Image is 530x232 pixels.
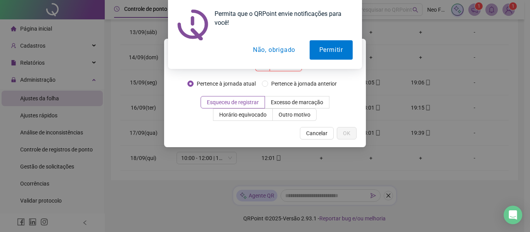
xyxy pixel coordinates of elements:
span: Esqueceu de registrar [207,99,259,105]
span: Excesso de marcação [271,99,323,105]
button: OK [337,127,357,139]
div: Permita que o QRPoint envie notificações para você! [208,9,353,27]
img: notification icon [177,9,208,40]
button: Cancelar [300,127,334,139]
div: Open Intercom Messenger [504,206,522,224]
button: Não, obrigado [243,40,305,60]
span: Outro motivo [279,112,310,118]
span: Pertence à jornada anterior [268,79,340,88]
span: Pertence à jornada atual [194,79,259,88]
span: Horário equivocado [219,112,267,118]
button: Permitir [310,40,353,60]
span: Cancelar [306,129,327,137]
